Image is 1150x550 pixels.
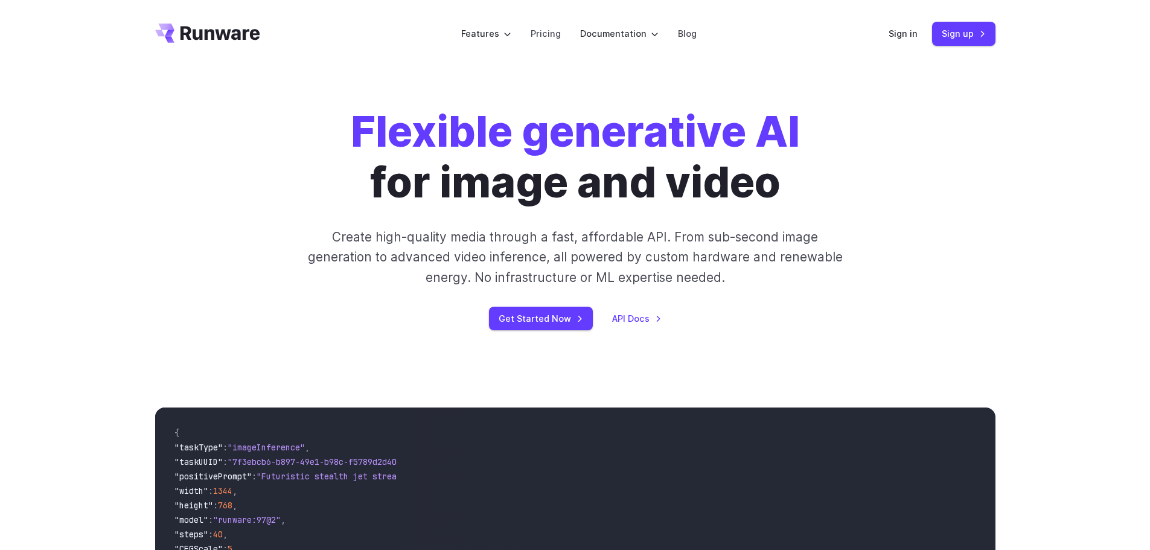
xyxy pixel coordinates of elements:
strong: Flexible generative AI [351,106,800,157]
span: "taskType" [174,442,223,453]
span: "height" [174,500,213,511]
span: : [223,456,228,467]
span: : [208,514,213,525]
span: "positivePrompt" [174,471,252,482]
span: "runware:97@2" [213,514,281,525]
p: Create high-quality media through a fast, affordable API. From sub-second image generation to adv... [306,227,844,287]
span: 1344 [213,485,232,496]
span: : [208,485,213,496]
label: Documentation [580,27,659,40]
span: "taskUUID" [174,456,223,467]
a: Get Started Now [489,307,593,330]
a: Sign up [932,22,995,45]
span: "7f3ebcb6-b897-49e1-b98c-f5789d2d40d7" [228,456,411,467]
span: , [281,514,286,525]
h1: for image and video [351,106,800,208]
span: "imageInference" [228,442,305,453]
span: , [232,485,237,496]
span: "Futuristic stealth jet streaking through a neon-lit cityscape with glowing purple exhaust" [257,471,696,482]
span: : [208,529,213,540]
span: "model" [174,514,208,525]
a: Go to / [155,24,260,43]
a: API Docs [612,312,662,325]
span: : [213,500,218,511]
a: Sign in [889,27,918,40]
span: : [223,442,228,453]
a: Blog [678,27,697,40]
span: , [232,500,237,511]
span: , [223,529,228,540]
span: , [305,442,310,453]
span: "width" [174,485,208,496]
span: { [174,427,179,438]
span: "steps" [174,529,208,540]
a: Pricing [531,27,561,40]
span: 768 [218,500,232,511]
span: 40 [213,529,223,540]
span: : [252,471,257,482]
label: Features [461,27,511,40]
